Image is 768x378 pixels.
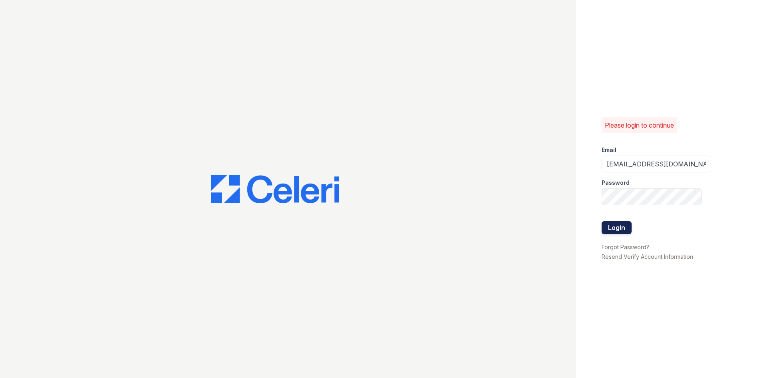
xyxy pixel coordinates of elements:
a: Forgot Password? [602,244,649,250]
p: Please login to continue [605,120,674,130]
label: Email [602,146,616,154]
a: Resend Verify Account Information [602,253,693,260]
label: Password [602,179,630,187]
img: CE_Logo_Blue-a8612792a0a2168367f1c8372b55b34899dd931a85d93a1a3d3e32e68fde9ad4.png [211,175,339,204]
button: Login [602,221,632,234]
